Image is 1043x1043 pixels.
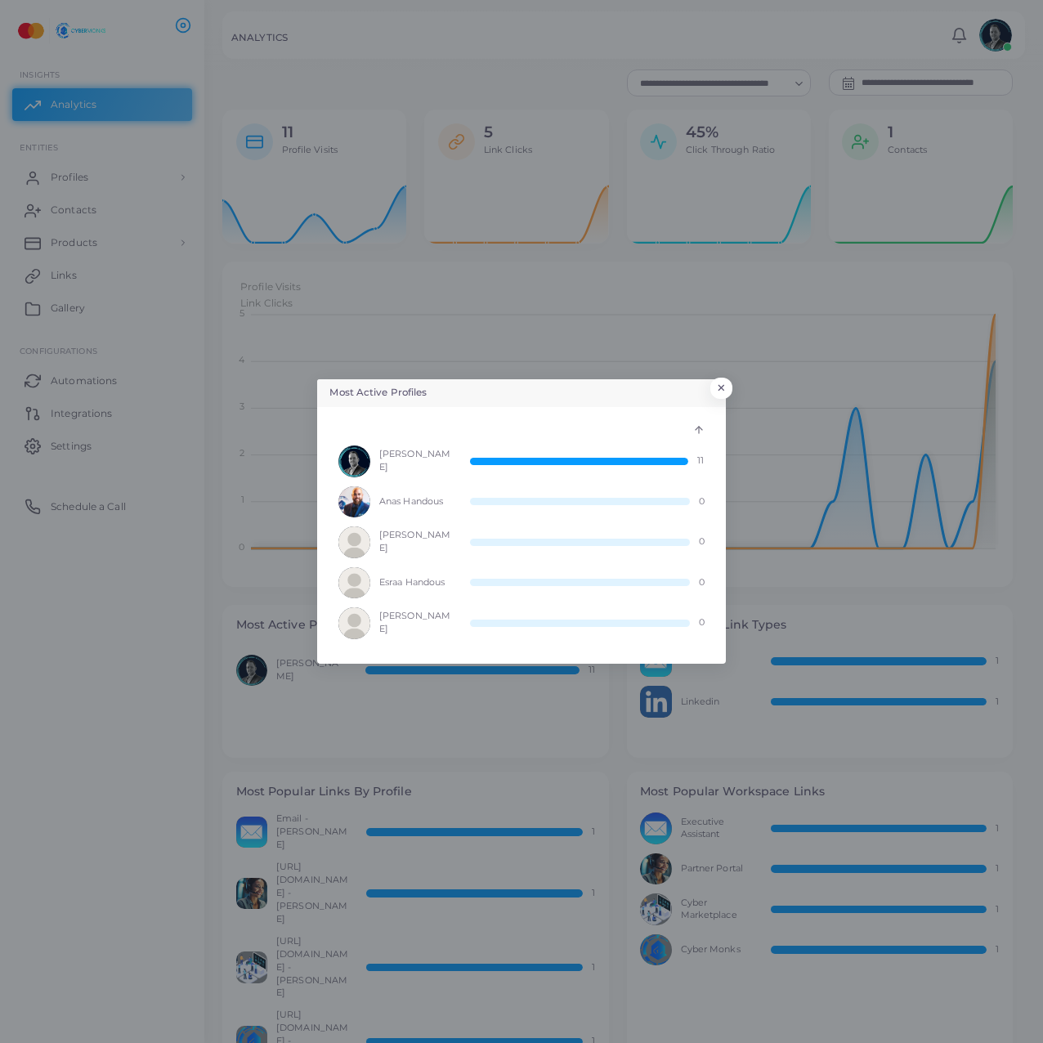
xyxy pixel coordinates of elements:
[699,495,705,508] span: 0
[710,378,732,399] button: Close
[338,567,370,599] img: avatar
[379,576,452,589] span: Esraa Handous
[338,526,370,558] img: avatar
[699,535,705,548] span: 0
[379,495,452,508] span: Anas Handous
[697,454,704,468] span: 11
[379,529,452,555] span: [PERSON_NAME]
[329,386,427,400] h5: Most Active Profiles
[338,486,370,518] img: avatar
[379,610,452,636] span: [PERSON_NAME]
[699,616,705,629] span: 0
[338,445,370,477] img: avatar
[379,448,452,474] span: [PERSON_NAME]
[338,607,370,639] img: avatar
[699,576,705,589] span: 0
